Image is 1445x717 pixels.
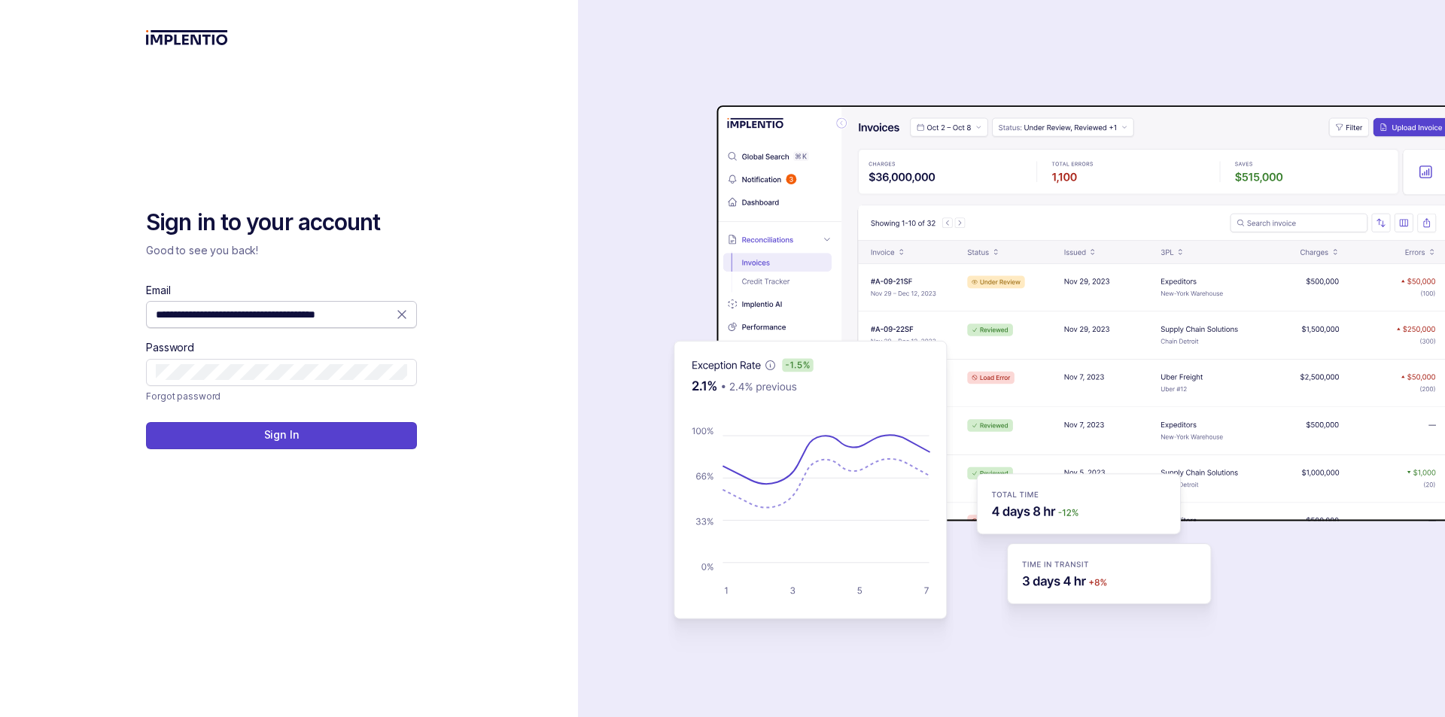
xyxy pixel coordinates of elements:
[146,389,221,404] p: Forgot password
[146,283,170,298] label: Email
[146,30,228,45] img: logo
[146,208,417,238] h2: Sign in to your account
[146,243,417,258] p: Good to see you back!
[146,389,221,404] a: Link Forgot password
[146,422,417,449] button: Sign In
[146,340,194,355] label: Password
[264,427,300,442] p: Sign In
